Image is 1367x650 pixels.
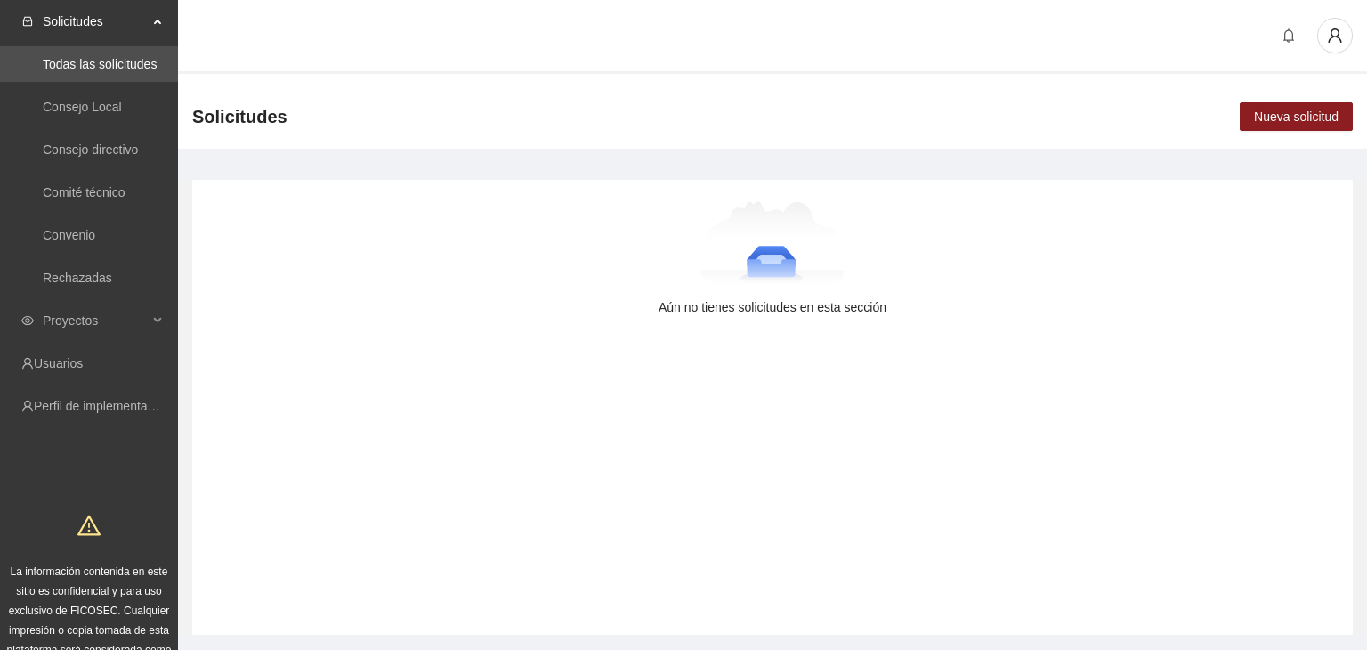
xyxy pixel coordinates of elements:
span: user [1318,28,1352,44]
a: Usuarios [34,356,83,370]
span: warning [77,514,101,537]
span: bell [1275,28,1302,43]
span: Solicitudes [43,4,148,39]
button: Nueva solicitud [1240,102,1353,131]
button: bell [1274,21,1303,50]
img: Aún no tienes solicitudes en esta sección [700,201,845,290]
a: Consejo directivo [43,142,138,157]
a: Perfil de implementadora [34,399,173,413]
span: inbox [21,15,34,28]
a: Consejo Local [43,100,122,114]
span: Solicitudes [192,102,287,131]
a: Comité técnico [43,185,125,199]
span: Nueva solicitud [1254,107,1339,126]
span: Proyectos [43,303,148,338]
a: Todas las solicitudes [43,57,157,71]
a: Convenio [43,228,95,242]
button: user [1317,18,1353,53]
a: Rechazadas [43,271,112,285]
span: eye [21,314,34,327]
div: Aún no tienes solicitudes en esta sección [221,297,1324,317]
